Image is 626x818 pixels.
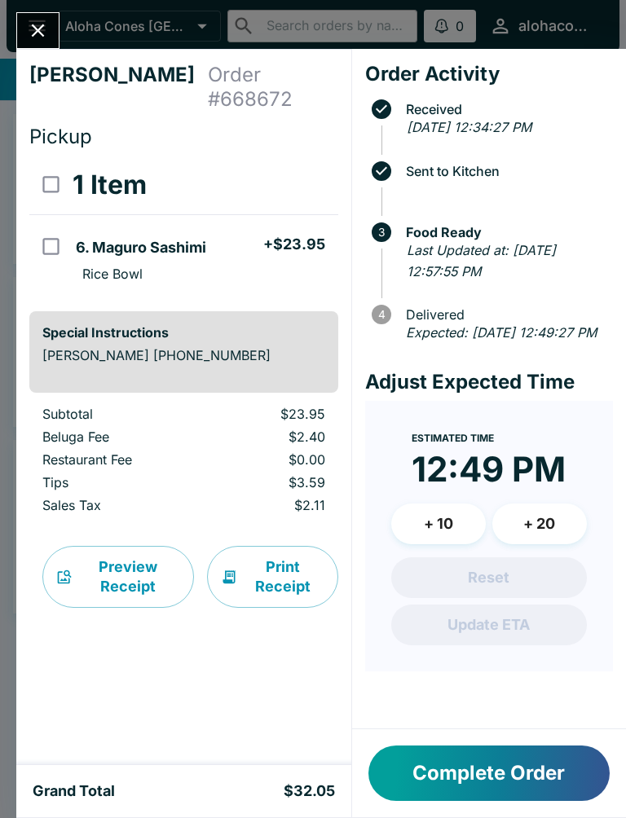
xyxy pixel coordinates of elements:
button: + 10 [391,504,486,544]
h4: [PERSON_NAME] [29,63,208,112]
button: Preview Receipt [42,546,194,608]
span: Pickup [29,125,92,148]
h4: Adjust Expected Time [365,370,613,394]
p: Rice Bowl [82,266,143,282]
span: Food Ready [398,225,613,240]
h4: Order Activity [365,62,613,86]
p: Beluga Fee [42,429,189,445]
em: Expected: [DATE] 12:49:27 PM [406,324,597,341]
text: 3 [378,226,385,239]
p: $2.40 [215,429,324,445]
h4: Order # 668672 [208,63,338,112]
p: Restaurant Fee [42,451,189,468]
h5: $32.05 [284,781,335,801]
span: Received [398,102,613,117]
h5: 6. Maguro Sashimi [76,238,206,257]
text: 4 [377,308,385,321]
p: $3.59 [215,474,324,490]
em: [DATE] 12:34:27 PM [407,119,531,135]
p: Sales Tax [42,497,189,513]
em: Last Updated at: [DATE] 12:57:55 PM [407,242,556,279]
h6: Special Instructions [42,324,325,341]
button: + 20 [492,504,587,544]
button: Close [17,13,59,48]
h5: Grand Total [33,781,115,801]
p: $2.11 [215,497,324,513]
p: $23.95 [215,406,324,422]
span: Estimated Time [412,432,494,444]
table: orders table [29,156,338,298]
time: 12:49 PM [412,448,566,490]
span: Sent to Kitchen [398,164,613,178]
p: [PERSON_NAME] [PHONE_NUMBER] [42,347,325,363]
span: Delivered [398,307,613,322]
p: Subtotal [42,406,189,422]
p: $0.00 [215,451,324,468]
button: Print Receipt [207,546,338,608]
p: Tips [42,474,189,490]
h3: 1 Item [73,169,147,201]
h5: + $23.95 [263,235,325,254]
button: Complete Order [368,745,610,801]
table: orders table [29,406,338,520]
